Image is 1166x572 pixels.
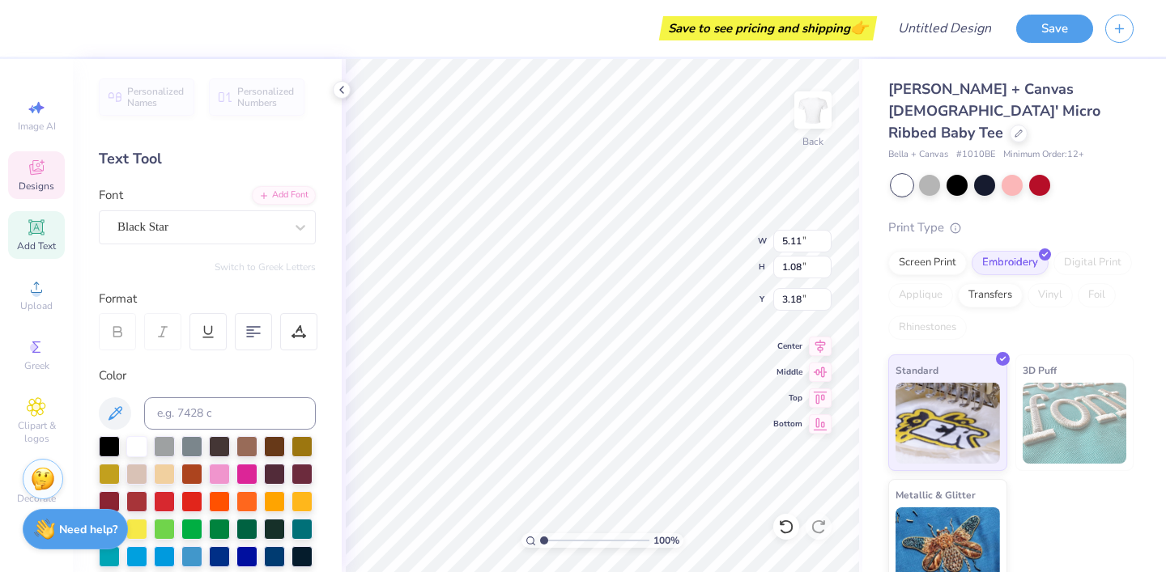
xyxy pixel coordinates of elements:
[1078,283,1116,307] div: Foil
[797,94,829,126] img: Back
[99,186,123,205] label: Font
[252,186,316,205] div: Add Font
[1028,283,1073,307] div: Vinyl
[237,86,295,108] span: Personalized Numbers
[896,362,938,379] span: Standard
[773,392,802,404] span: Top
[773,418,802,430] span: Bottom
[24,359,49,372] span: Greek
[8,419,65,445] span: Clipart & logos
[99,290,317,308] div: Format
[773,341,802,352] span: Center
[1053,251,1132,275] div: Digital Print
[17,239,56,252] span: Add Text
[888,316,967,340] div: Rhinestones
[1023,362,1057,379] span: 3D Puff
[99,367,316,385] div: Color
[663,16,873,40] div: Save to see pricing and shipping
[896,383,1000,464] img: Standard
[144,397,316,430] input: e.g. 7428 c
[99,148,316,170] div: Text Tool
[127,86,185,108] span: Personalized Names
[802,134,823,149] div: Back
[956,148,995,162] span: # 1010BE
[215,261,316,273] button: Switch to Greek Letters
[1016,15,1093,43] button: Save
[19,180,54,193] span: Designs
[17,492,56,505] span: Decorate
[18,120,56,133] span: Image AI
[1023,383,1127,464] img: 3D Puff
[1003,148,1084,162] span: Minimum Order: 12 +
[888,79,1100,142] span: [PERSON_NAME] + Canvas [DEMOGRAPHIC_DATA]' Micro Ribbed Baby Tee
[20,299,53,312] span: Upload
[773,367,802,378] span: Middle
[653,533,679,548] span: 100 %
[958,283,1023,307] div: Transfers
[850,18,868,37] span: 👉
[888,148,948,162] span: Bella + Canvas
[888,251,967,275] div: Screen Print
[888,218,1134,237] div: Print Type
[885,12,1004,44] input: Untitled Design
[59,522,117,537] strong: Need help?
[972,251,1049,275] div: Embroidery
[888,283,953,307] div: Applique
[896,486,976,503] span: Metallic & Glitter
